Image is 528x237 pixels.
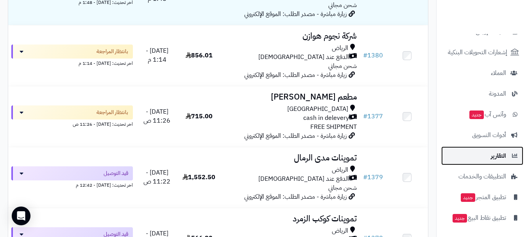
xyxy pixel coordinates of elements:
[223,214,357,223] h3: تموينات كوكب الزمرد
[448,47,507,58] span: إشعارات التحويلات البنكية
[363,112,383,121] a: #1377
[244,192,347,201] span: زيارة مباشرة - مصدر الطلب: الموقع الإلكتروني
[11,180,133,189] div: اخر تحديث: [DATE] - 12:42 م
[452,212,506,223] span: تطبيق نقاط البيع
[458,171,506,182] span: التطبيقات والخدمات
[146,46,168,64] span: [DATE] - 1:14 م
[461,193,475,202] span: جديد
[441,188,523,207] a: تطبيق المتجرجديد
[491,150,506,161] span: التقارير
[11,59,133,67] div: اخر تحديث: [DATE] - 1:14 م
[441,43,523,62] a: إشعارات التحويلات البنكية
[223,153,357,162] h3: تموينات مدى الرمال
[469,110,484,119] span: جديد
[244,9,347,19] span: زيارة مباشرة - مصدر الطلب: الموقع الإلكتروني
[441,64,523,82] a: العملاء
[441,126,523,144] a: أدوات التسويق
[287,105,348,114] span: [GEOGRAPHIC_DATA]
[441,146,523,165] a: التقارير
[328,0,357,10] span: شحن مجاني
[97,48,128,55] span: بانتظار المراجعة
[469,109,506,120] span: وآتس آب
[491,68,506,78] span: العملاء
[332,226,348,235] span: الرياض
[328,61,357,71] span: شحن مجاني
[303,114,349,123] span: cash in delevery
[363,173,383,182] a: #1379
[186,112,213,121] span: 715.00
[441,105,523,124] a: وآتس آبجديد
[460,192,506,203] span: تطبيق المتجر
[363,51,367,60] span: #
[143,107,170,125] span: [DATE] - 11:26 ص
[258,175,349,184] span: الدفع عند [DEMOGRAPHIC_DATA]
[363,51,383,60] a: #1380
[97,109,128,116] span: بانتظار المراجعة
[11,119,133,128] div: اخر تحديث: [DATE] - 11:26 ص
[363,173,367,182] span: #
[328,183,357,192] span: شحن مجاني
[223,93,357,102] h3: مطعم [PERSON_NAME]
[472,130,506,141] span: أدوات التسويق
[183,173,215,182] span: 1,552.50
[310,122,357,132] span: FREE SHIPMENT
[104,169,128,177] span: قيد التوصيل
[258,53,349,62] span: الدفع عند [DEMOGRAPHIC_DATA]
[332,44,348,53] span: الرياض
[441,84,523,103] a: المدونة
[244,131,347,141] span: زيارة مباشرة - مصدر الطلب: الموقع الإلكتروني
[441,167,523,186] a: التطبيقات والخدمات
[489,88,506,99] span: المدونة
[186,51,213,60] span: 856.01
[363,112,367,121] span: #
[453,214,467,223] span: جديد
[244,70,347,80] span: زيارة مباشرة - مصدر الطلب: الموقع الإلكتروني
[223,32,357,41] h3: شركة نجوم هوازن
[143,168,170,186] span: [DATE] - 11:22 ص
[441,208,523,227] a: تطبيق نقاط البيعجديد
[12,207,30,225] div: Open Intercom Messenger
[332,166,348,175] span: الرياض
